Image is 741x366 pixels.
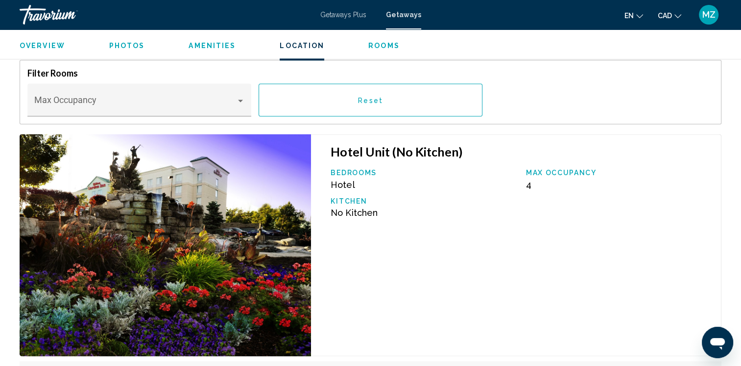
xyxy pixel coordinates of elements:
[658,12,672,20] span: CAD
[696,4,721,25] button: User Menu
[702,10,716,20] span: MZ
[280,41,324,50] button: Location
[20,134,311,357] img: RM70E01X.jpg
[331,197,516,205] p: Kitchen
[189,41,236,50] button: Amenities
[109,42,145,50] span: Photos
[189,42,236,50] span: Amenities
[109,41,145,50] button: Photos
[280,42,324,50] span: Location
[27,68,714,78] h4: Filter Rooms
[331,169,516,177] p: Bedrooms
[624,12,634,20] span: en
[386,11,421,19] a: Getaways
[331,180,355,190] span: Hotel
[20,5,311,25] a: Travorium
[368,42,400,50] span: Rooms
[331,208,377,218] span: No Kitchen
[331,144,711,159] h3: Hotel Unit (No Kitchen)
[368,41,400,50] button: Rooms
[320,11,366,19] a: Getaways Plus
[526,180,531,190] span: 4
[20,42,65,50] span: Overview
[259,83,482,116] button: Reset
[624,8,643,23] button: Change language
[20,41,65,50] button: Overview
[526,169,711,177] p: Max Occupancy
[658,8,681,23] button: Change currency
[702,327,733,358] iframe: Button to launch messaging window
[358,96,383,104] span: Reset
